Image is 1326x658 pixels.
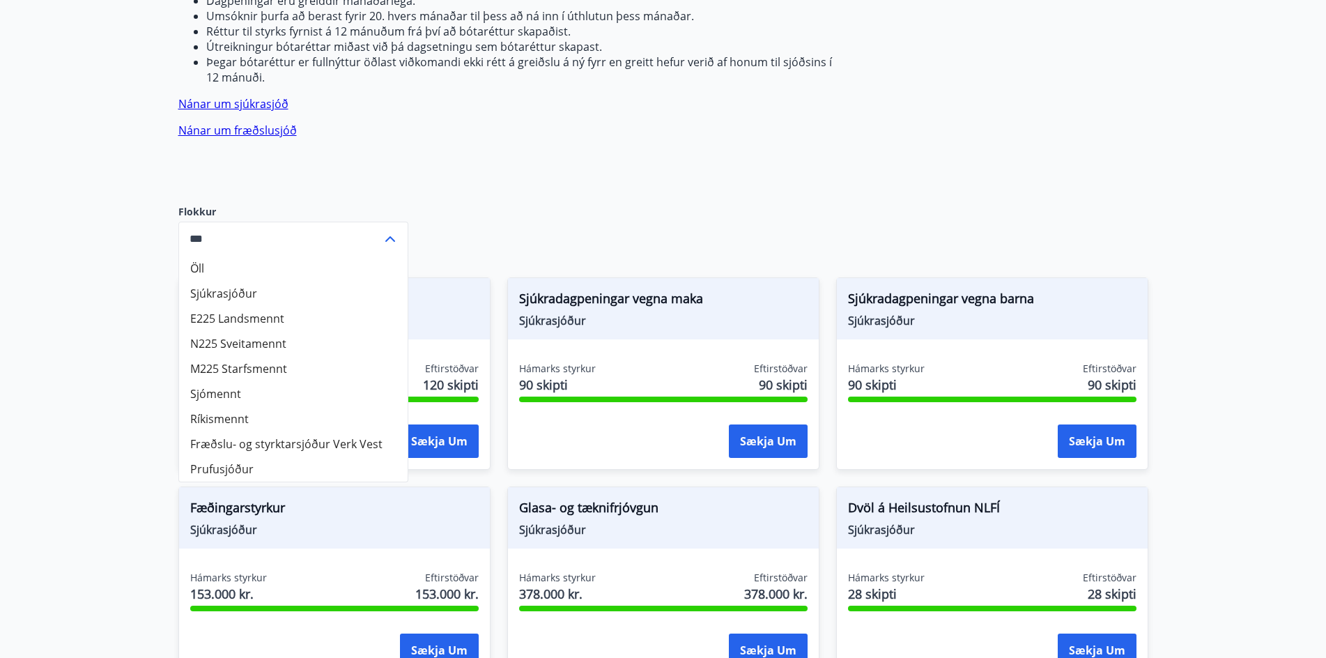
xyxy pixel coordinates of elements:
span: Sjúkrasjóður [848,522,1136,537]
span: 28 skipti [848,585,925,603]
a: Nánar um fræðslusjóð [178,123,297,138]
li: Útreikningur bótaréttar miðast við þá dagsetningu sem bótaréttur skapast. [206,39,836,54]
span: Eftirstöðvar [1083,362,1136,376]
span: 378.000 kr. [744,585,808,603]
span: 90 skipti [759,376,808,394]
li: Prufusjóður [179,457,408,482]
span: Eftirstöðvar [754,362,808,376]
span: 90 skipti [519,376,596,394]
span: Dvöl á Heilsustofnun NLFÍ [848,498,1136,522]
li: N225 Sveitamennt [179,331,408,356]
span: 153.000 kr. [190,585,267,603]
span: 90 skipti [848,376,925,394]
span: Sjúkradagpeningar vegna barna [848,289,1136,313]
a: Nánar um sjúkrasjóð [178,96,288,112]
li: E225 Landsmennt [179,306,408,331]
span: Sjúkrasjóður [190,522,479,537]
span: 378.000 kr. [519,585,596,603]
button: Sækja um [1058,424,1136,458]
span: Glasa- og tæknifrjóvgun [519,498,808,522]
span: Hámarks styrkur [519,362,596,376]
span: Sjúkradagpeningar vegna maka [519,289,808,313]
span: Eftirstöðvar [425,571,479,585]
span: Sjúkrasjóður [519,313,808,328]
li: Sjómennt [179,381,408,406]
button: Sækja um [400,424,479,458]
button: Sækja um [729,424,808,458]
li: Réttur til styrks fyrnist á 12 mánuðum frá því að bótaréttur skapaðist. [206,24,836,39]
li: Ríkismennt [179,406,408,431]
li: Sjúkrasjóður [179,281,408,306]
span: Eftirstöðvar [425,362,479,376]
span: Hámarks styrkur [190,571,267,585]
span: Hámarks styrkur [848,571,925,585]
span: 90 skipti [1088,376,1136,394]
span: Hámarks styrkur [848,362,925,376]
span: Hámarks styrkur [519,571,596,585]
span: Eftirstöðvar [1083,571,1136,585]
li: M225 Starfsmennt [179,356,408,381]
li: Öll [179,256,408,281]
span: 153.000 kr. [415,585,479,603]
li: Þegar bótaréttur er fullnýttur öðlast viðkomandi ekki rétt á greiðslu á ný fyrr en greitt hefur v... [206,54,836,85]
li: Fræðslu- og styrktarsjóður Verk Vest [179,431,408,457]
span: 120 skipti [423,376,479,394]
span: Eftirstöðvar [754,571,808,585]
span: Sjúkrasjóður [848,313,1136,328]
label: Flokkur [178,205,408,219]
span: Sjúkrasjóður [519,522,808,537]
span: Fæðingarstyrkur [190,498,479,522]
span: 28 skipti [1088,585,1136,603]
li: Umsóknir þurfa að berast fyrir 20. hvers mánaðar til þess að ná inn í úthlutun þess mánaðar. [206,8,836,24]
